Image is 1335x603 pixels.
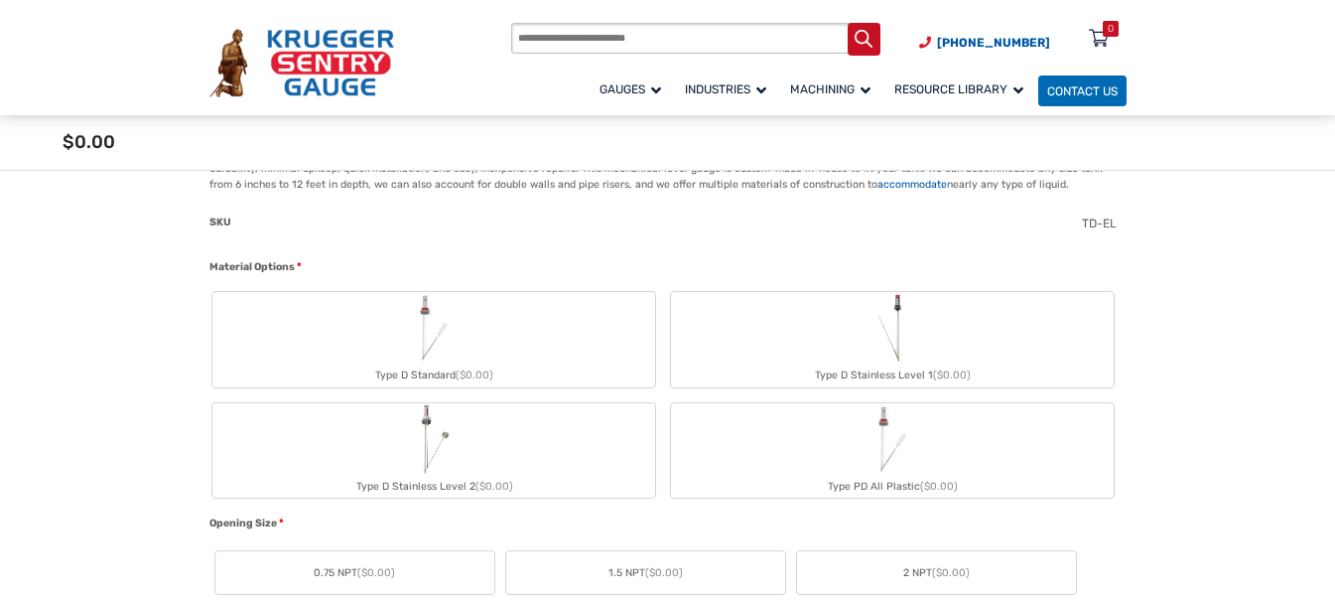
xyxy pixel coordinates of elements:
[919,34,1050,52] a: Phone Number (920) 434-8860
[671,403,1114,499] label: Type PD All Plastic
[209,29,394,97] img: Krueger Sentry Gauge
[645,566,683,579] span: ($0.00)
[212,475,655,499] div: Type D Stainless Level 2
[1038,75,1127,106] a: Contact Us
[932,566,970,579] span: ($0.00)
[937,36,1050,50] span: [PHONE_NUMBER]
[1082,217,1117,230] span: TD-EL
[877,178,947,191] a: accommodate
[314,565,395,581] span: 0.75 NPT
[456,369,493,381] span: ($0.00)
[1047,84,1118,98] span: Contact Us
[591,73,676,107] a: Gauges
[781,73,885,107] a: Machining
[63,131,115,153] span: $0.00
[212,403,655,499] label: Type D Stainless Level 2
[685,82,766,96] span: Industries
[475,480,513,493] span: ($0.00)
[903,565,970,581] span: 2 NPT
[676,73,781,107] a: Industries
[671,292,1114,387] label: Type D Stainless Level 1
[279,516,284,531] abbr: required
[920,480,958,493] span: ($0.00)
[212,292,655,387] label: Type D Standard
[209,517,277,529] span: Opening Size
[608,565,683,581] span: 1.5 NPT
[1108,21,1114,37] div: 0
[933,369,971,381] span: ($0.00)
[894,82,1023,96] span: Resource Library
[600,82,661,96] span: Gauges
[209,216,231,228] span: SKU
[297,259,302,275] abbr: required
[357,566,395,579] span: ($0.00)
[671,364,1114,387] div: Type D Stainless Level 1
[872,292,911,364] img: Chemical Sight Gauge
[209,260,295,273] span: Material Options
[212,364,655,387] div: Type D Standard
[790,82,870,96] span: Machining
[671,475,1114,499] div: Type PD All Plastic
[885,73,1038,107] a: Resource Library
